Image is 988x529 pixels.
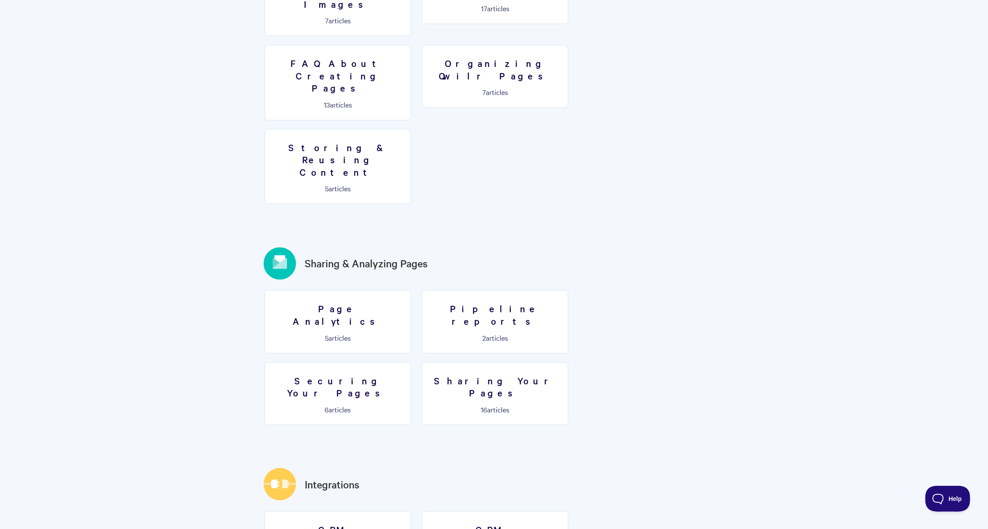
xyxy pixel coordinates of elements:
[270,141,405,178] h3: Storing & Reusing Content
[427,88,563,96] p: articles
[422,290,568,353] a: Pipeline reports 2articles
[427,302,563,327] h3: Pipeline reports
[265,290,411,353] a: Page Analytics 5articles
[482,87,486,97] span: 7
[270,374,405,399] h3: Securing Your Pages
[427,405,563,413] p: articles
[270,405,405,413] p: articles
[925,486,971,512] iframe: Toggle Customer Support
[481,405,488,414] span: 16
[427,374,563,399] h3: Sharing Your Pages
[270,184,405,192] p: articles
[270,302,405,327] h3: Page Analytics
[305,477,360,492] a: Integrations
[265,129,411,205] a: Storing & Reusing Content 5articles
[324,100,330,109] span: 13
[482,333,486,342] span: 2
[422,45,568,108] a: Organizing Qwilr Pages 7articles
[427,334,563,342] p: articles
[270,16,405,24] p: articles
[427,57,563,82] h3: Organizing Qwilr Pages
[270,101,405,108] p: articles
[427,4,563,12] p: articles
[481,3,487,13] span: 17
[422,362,568,425] a: Sharing Your Pages 16articles
[325,16,328,25] span: 7
[305,256,428,271] a: Sharing & Analyzing Pages
[325,333,328,342] span: 5
[265,362,411,425] a: Securing Your Pages 6articles
[325,184,328,193] span: 5
[325,405,328,414] span: 6
[270,334,405,342] p: articles
[265,45,411,120] a: FAQ About Creating Pages 13articles
[270,57,405,94] h3: FAQ About Creating Pages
